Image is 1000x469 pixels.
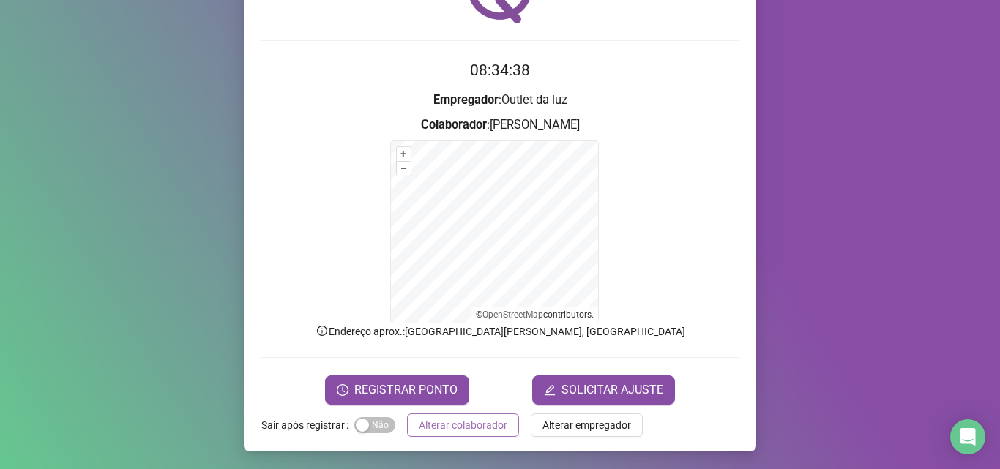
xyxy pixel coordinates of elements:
[261,116,739,135] h3: : [PERSON_NAME]
[261,91,739,110] h3: : Outlet da luz
[261,413,354,437] label: Sair após registrar
[316,324,329,337] span: info-circle
[950,419,985,454] div: Open Intercom Messenger
[470,61,530,79] time: 08:34:38
[561,381,663,399] span: SOLICITAR AJUSTE
[482,309,543,320] a: OpenStreetMap
[397,147,411,161] button: +
[532,375,675,405] button: editSOLICITAR AJUSTE
[354,381,458,399] span: REGISTRAR PONTO
[337,384,348,396] span: clock-circle
[542,417,631,433] span: Alterar empregador
[325,375,469,405] button: REGISTRAR PONTO
[407,413,519,437] button: Alterar colaborador
[433,93,499,107] strong: Empregador
[397,162,411,176] button: –
[476,309,594,320] li: © contributors.
[419,417,507,433] span: Alterar colaborador
[544,384,556,396] span: edit
[421,118,487,132] strong: Colaborador
[531,413,643,437] button: Alterar empregador
[261,323,739,339] p: Endereço aprox. : [GEOGRAPHIC_DATA][PERSON_NAME], [GEOGRAPHIC_DATA]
